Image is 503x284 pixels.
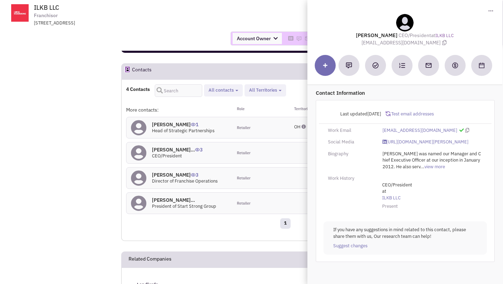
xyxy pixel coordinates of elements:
span: Present [382,203,398,209]
img: Add a Task [372,62,379,69]
h4: [PERSON_NAME]... [152,147,203,153]
div: Last updated [323,107,386,121]
lable: [PERSON_NAME] [356,32,398,38]
span: at [382,182,494,203]
h4: [PERSON_NAME] [152,121,214,128]
a: [URL][DOMAIN_NAME][PERSON_NAME] [382,139,468,145]
span: 3 [195,141,203,153]
span: CEO/President [152,153,182,159]
img: Please add to your accounts [305,36,310,41]
img: Please add to your accounts [296,36,302,41]
span: Retailer [237,201,250,206]
img: icon-UserInteraction.png [195,148,200,151]
div: Territories [285,106,338,113]
span: CEO/President [399,32,431,38]
h4: [PERSON_NAME] [152,172,218,178]
a: 1 [280,218,291,229]
img: Subscribe to a cadence [399,62,405,69]
span: All contacts [209,87,234,93]
div: Work History [323,175,378,182]
a: [EMAIL_ADDRESS][DOMAIN_NAME] [382,127,457,134]
span: 3 [191,166,198,178]
h2: Related Companies [129,252,172,267]
h2: Contacts [132,64,152,79]
span: OH [294,124,300,130]
span: ILKB LLC [34,3,59,12]
img: www.ilovekickboxing.com [5,4,35,22]
div: [STREET_ADDRESS] [34,20,216,27]
img: icon-UserInteraction.png [191,173,196,177]
img: Schedule a Meeting [479,63,484,68]
div: Biography [323,151,378,157]
span: [DATE] [367,111,381,117]
input: Search [155,84,202,97]
p: Contact Information [316,89,495,97]
span: Retailer [237,176,250,181]
span: President of Start Strong Group [152,203,216,209]
img: Send an email [425,62,432,69]
span: 1 [191,116,198,128]
div: Work Email [323,127,378,134]
span: Franchisor [34,12,58,19]
img: Add a note [346,62,352,69]
span: CEO/President [382,182,494,189]
img: teammate.png [396,14,414,31]
span: Retailer [237,150,250,156]
div: More contacts: [126,106,232,113]
a: ILKB LLC [435,33,454,39]
p: If you have any suggestions in mind related to this contact, please share them with us, Our resea... [333,227,477,240]
img: Create a deal [452,62,459,69]
div: Social Media [323,139,378,145]
span: Director of Franchise Operations [152,178,218,184]
a: ILKB LLC [382,195,494,201]
span: [EMAIL_ADDRESS][DOMAIN_NAME] [362,40,448,46]
div: Role [232,106,285,113]
button: All Territories [247,87,284,94]
span: Test email addresses [391,111,434,117]
img: icon-UserInteraction.png [191,123,196,126]
span: [PERSON_NAME] was named our Manager and Chief Executive Officer at our inception in January 2012.... [382,151,481,170]
span: All Territories [249,87,277,93]
a: view more [424,164,445,170]
h4: 4 Contacts [126,86,150,92]
h4: [PERSON_NAME]... [152,197,216,203]
span: Account Owner [233,33,282,44]
span: Retailer [237,125,250,131]
span: at [399,32,454,38]
button: All contacts [206,87,240,94]
a: Suggest changes [333,243,367,249]
span: Head of Strategic Partnerships [152,128,214,134]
